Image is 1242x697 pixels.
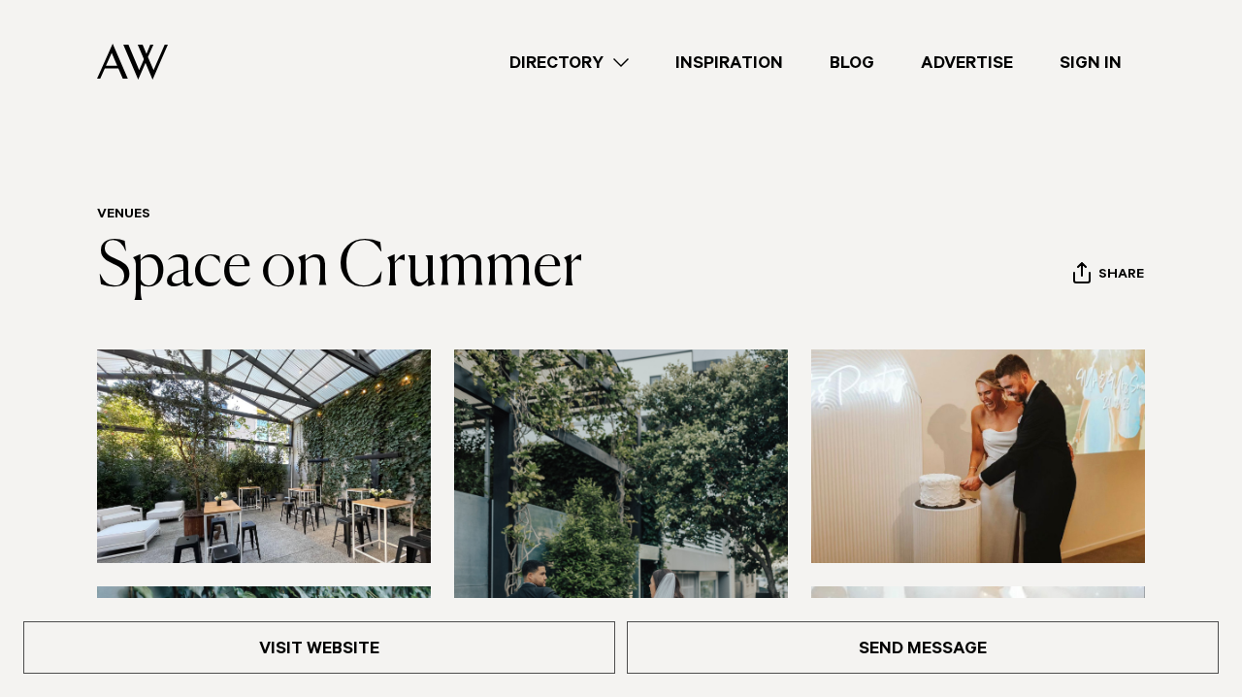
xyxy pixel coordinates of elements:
[627,621,1219,674] a: Send Message
[806,50,898,76] a: Blog
[97,44,168,80] img: Auckland Weddings Logo
[652,50,806,76] a: Inspiration
[23,621,615,674] a: Visit Website
[811,349,1145,563] img: Cake cutting at Space on Crummer
[1036,50,1145,76] a: Sign In
[1072,261,1145,290] button: Share
[486,50,652,76] a: Directory
[97,208,150,223] a: Venues
[1098,267,1144,285] span: Share
[898,50,1036,76] a: Advertise
[97,237,582,299] a: Space on Crummer
[97,349,431,563] img: Blank canvas event space Auckland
